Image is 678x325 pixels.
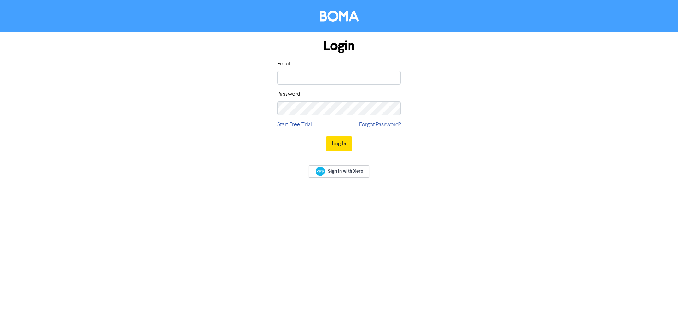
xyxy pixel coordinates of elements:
[359,121,401,129] a: Forgot Password?
[277,60,290,68] label: Email
[309,165,369,178] a: Sign In with Xero
[328,168,363,174] span: Sign In with Xero
[277,90,300,99] label: Password
[326,136,352,151] button: Log In
[316,167,325,176] img: Xero logo
[320,11,359,22] img: BOMA Logo
[277,38,401,54] h1: Login
[277,121,312,129] a: Start Free Trial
